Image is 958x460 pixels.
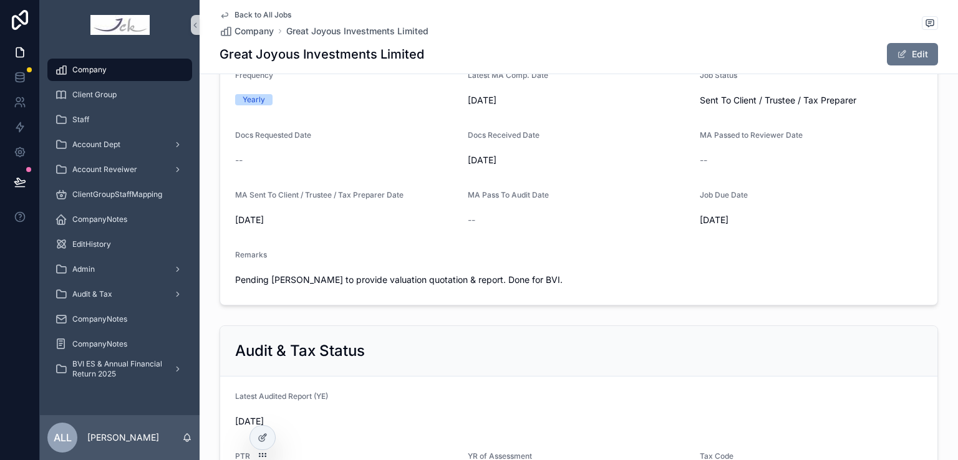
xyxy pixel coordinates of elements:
span: Staff [72,115,89,125]
a: Great Joyous Investments Limited [286,25,428,37]
span: Account Reveiwer [72,165,137,175]
span: CompanyNotes [72,339,127,349]
span: CompanyNotes [72,314,127,324]
span: -- [468,214,475,226]
span: ClientGroupStaffMapping [72,189,162,199]
span: Client Group [72,90,117,100]
span: [DATE] [468,94,690,107]
span: BVI ES & Annual Financial Return 2025 [72,359,163,379]
a: ClientGroupStaffMapping [47,183,192,206]
span: Audit & Tax [72,289,112,299]
span: Account Dept [72,140,120,150]
span: [DATE] [700,214,922,226]
span: -- [700,154,707,166]
span: Admin [72,264,95,274]
span: Remarks [235,250,267,259]
button: Edit [887,43,938,65]
a: CompanyNotes [47,208,192,231]
span: Frequency [235,70,273,80]
a: Back to All Jobs [220,10,291,20]
div: scrollable content [40,50,200,396]
div: Yearly [243,94,265,105]
a: Client Group [47,84,192,106]
span: Job Status [700,70,737,80]
span: Job Due Date [700,190,748,199]
p: [PERSON_NAME] [87,431,159,444]
img: App logo [90,15,150,35]
span: Sent To Client / Trustee / Tax Preparer [700,94,856,107]
span: -- [235,154,243,166]
span: Docs Requested Date [235,130,311,140]
h1: Great Joyous Investments Limited [220,46,424,63]
span: MA Sent To Client / Trustee / Tax Preparer Date [235,190,404,199]
span: ALL [54,430,72,445]
a: Account Reveiwer [47,158,192,181]
a: Company [47,59,192,81]
span: Company [72,65,107,75]
a: Audit & Tax [47,283,192,305]
a: Company [220,25,274,37]
a: BVI ES & Annual Financial Return 2025 [47,358,192,380]
span: Docs Received Date [468,130,539,140]
span: Company [235,25,274,37]
span: Latest Audited Report (YE) [235,391,328,401]
span: [DATE] [468,154,690,166]
span: EditHistory [72,239,111,249]
span: Latest MA Comp. Date [468,70,548,80]
span: [DATE] [235,214,458,226]
a: Account Dept [47,133,192,156]
span: Pending [PERSON_NAME] to provide valuation quotation & report. Done for BVI. [235,274,922,286]
a: EditHistory [47,233,192,256]
span: [DATE] [235,415,922,428]
span: Back to All Jobs [235,10,291,20]
a: Admin [47,258,192,280]
span: MA Passed to Reviewer Date [700,130,803,140]
span: MA Pass To Audit Date [468,190,549,199]
span: CompanyNotes [72,214,127,224]
a: CompanyNotes [47,308,192,330]
a: CompanyNotes [47,333,192,355]
h2: Audit & Tax Status [235,341,365,361]
a: Staff [47,108,192,131]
